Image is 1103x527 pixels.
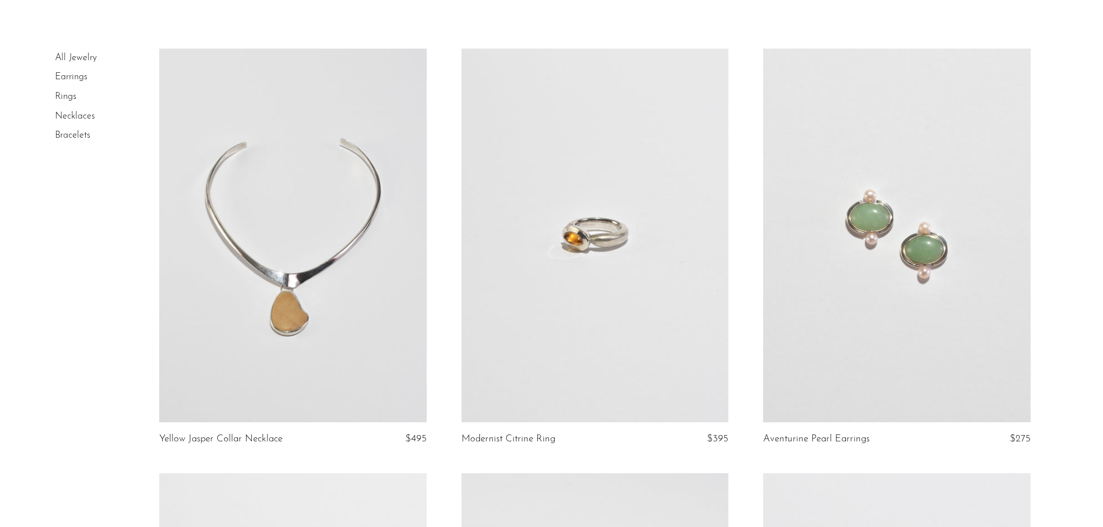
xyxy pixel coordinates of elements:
a: All Jewelry [55,53,97,62]
a: Rings [55,92,76,101]
a: Bracelets [55,131,90,140]
span: $495 [405,434,427,444]
a: Necklaces [55,112,95,121]
a: Earrings [55,72,87,82]
span: $395 [707,434,728,444]
span: $275 [1010,434,1031,444]
a: Aventurine Pearl Earrings [763,434,870,444]
a: Modernist Citrine Ring [461,434,555,444]
a: Yellow Jasper Collar Necklace [159,434,283,444]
